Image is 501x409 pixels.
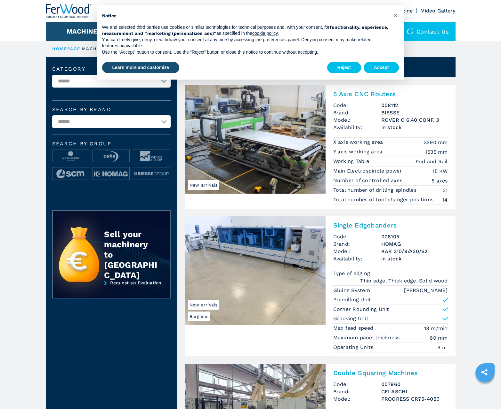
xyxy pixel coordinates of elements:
em: 60 mm [430,334,448,342]
em: [PERSON_NAME] [404,287,448,294]
h3: ROVER C 6.40 CONF. 3 [381,116,448,124]
a: Single Edgebanders HOMAG KAR 310/9/A20/S2BargainsNew arrivalsSingle EdgebandersCode:008105Brand:H... [185,216,456,356]
em: 1535 mm [425,148,448,156]
div: Contact us [400,22,456,41]
span: Code: [333,381,381,388]
p: Number of controlled axes [333,177,404,184]
span: Code: [333,233,381,240]
img: Contact us [407,28,413,35]
p: You can freely give, deny, or withdraw your consent at any time by accessing the preferences pane... [102,37,389,49]
h2: Double Squaring Machines [333,369,448,377]
span: New arrivals [188,300,219,310]
p: X axis working area [333,139,385,146]
p: Maximum panel thickness [333,334,401,341]
img: image [53,167,89,180]
span: in stock [381,255,448,262]
span: Search by group [52,141,171,146]
span: Availability: [333,124,381,131]
h3: 008105 [381,233,448,240]
p: Total number of tool changer positions [333,196,435,203]
em: 14 [442,196,448,204]
a: 5 Axis CNC Routers BIESSE ROVER C 6.40 CONF. 3New arrivals5 Axis CNC RoutersCode:008112Brand:BIES... [185,85,456,209]
h3: PROGRESS CR75-4050 [381,395,448,403]
em: 9 nr [437,344,448,351]
span: in stock [381,124,448,131]
em: 15 KW [432,167,448,175]
span: Availability: [333,255,381,262]
button: Accept [364,62,399,73]
em: Pod and Rail [416,158,448,165]
p: Main Electrospindle power [333,167,404,174]
label: Search by brand [52,107,171,112]
label: Category [52,66,171,72]
a: Request an Evaluation [52,280,171,303]
p: We and selected third parties use cookies or similar technologies for technical purposes and, wit... [102,24,389,37]
h3: CELASCHI [381,388,448,395]
h3: KAR 310/9/A20/S2 [381,248,448,255]
button: Reject [327,62,361,73]
span: Model: [333,248,381,255]
p: Corner Rounding Unit [333,306,389,313]
img: 5 Axis CNC Routers BIESSE ROVER C 6.40 CONF. 3 [185,85,326,194]
p: Max feed speed [333,325,375,332]
span: Model: [333,116,381,124]
span: Brand: [333,240,381,248]
h2: 5 Axis CNC Routers [333,90,448,98]
h3: BIESSE [381,109,448,116]
div: Sell your machinery to [GEOGRAPHIC_DATA] [104,229,157,280]
h3: 008112 [381,102,448,109]
a: cookie policy [252,31,278,36]
h3: HOMAG [381,240,448,248]
em: Thin edge, Thick edge, Solid wood [360,277,448,284]
em: 18 m/min [424,325,448,332]
em: 5 axes [432,177,448,184]
p: Total number of drilling spindles [333,187,418,194]
p: Working Table [333,158,371,165]
p: Premilling Unit [333,296,371,303]
p: Use the “Accept” button to consent. Use the “Reject” button or close this notice to continue with... [102,49,389,56]
p: Operating Units [333,344,375,351]
button: Close this notice [391,10,401,20]
button: Machines [67,27,102,35]
h2: Single Edgebanders [333,221,448,229]
p: Y axis working area [333,148,384,155]
img: image [93,150,129,163]
span: × [394,12,398,19]
img: Ferwood [46,4,92,18]
p: Grooving Unit [333,315,368,322]
button: Learn more and customize [102,62,179,73]
span: Code: [333,102,381,109]
img: image [133,167,170,180]
a: Video Gallery [421,8,455,14]
em: 21 [443,187,448,194]
p: Type of edging [333,270,372,277]
h3: 007960 [381,381,448,388]
img: Single Edgebanders HOMAG KAR 310/9/A20/S2 [185,216,326,325]
a: sharethis [476,364,492,380]
iframe: Chat [474,380,496,404]
span: New arrivals [188,180,219,190]
a: HOMEPAGE [52,46,81,51]
img: image [53,150,89,163]
span: Bargains [188,312,210,321]
p: Gluing System [333,287,372,294]
span: Brand: [333,388,381,395]
img: image [133,150,170,163]
p: machines [82,46,109,52]
img: image [93,167,129,180]
span: | [80,46,82,51]
span: Model: [333,395,381,403]
h2: Notice [102,13,389,19]
span: Brand: [333,109,381,116]
em: 3390 mm [424,139,448,146]
strong: functionality, experience, measurement and “marketing (personalized ads)” [102,25,389,36]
